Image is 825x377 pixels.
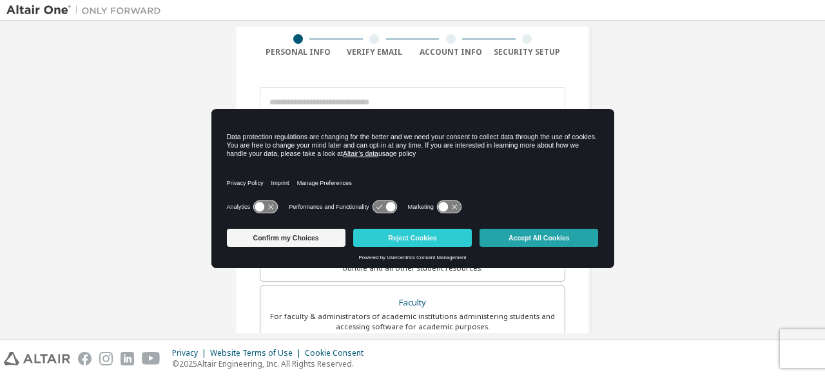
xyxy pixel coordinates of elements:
[268,294,557,312] div: Faculty
[210,348,305,358] div: Website Terms of Use
[142,352,160,365] img: youtube.svg
[121,352,134,365] img: linkedin.svg
[489,47,566,57] div: Security Setup
[99,352,113,365] img: instagram.svg
[78,352,92,365] img: facebook.svg
[4,352,70,365] img: altair_logo.svg
[412,47,489,57] div: Account Info
[336,47,413,57] div: Verify Email
[260,47,336,57] div: Personal Info
[172,358,371,369] p: © 2025 Altair Engineering, Inc. All Rights Reserved.
[172,348,210,358] div: Privacy
[6,4,168,17] img: Altair One
[268,311,557,332] div: For faculty & administrators of academic institutions administering students and accessing softwa...
[305,348,371,358] div: Cookie Consent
